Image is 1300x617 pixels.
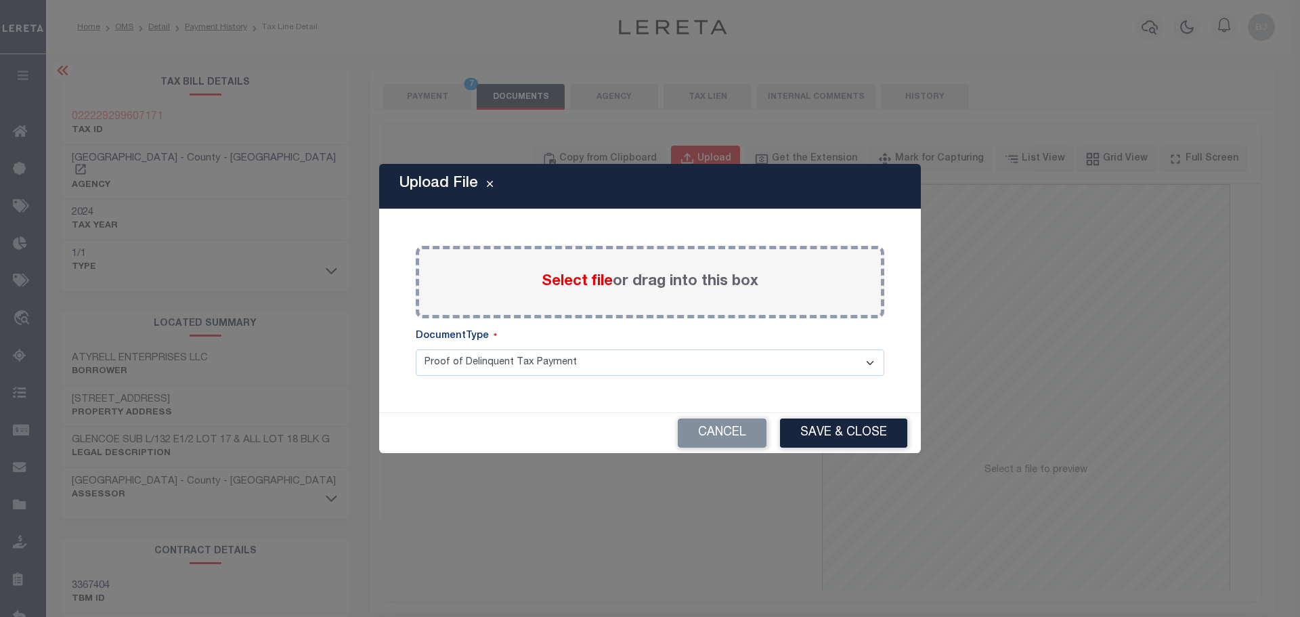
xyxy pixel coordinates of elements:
[542,274,613,289] span: Select file
[678,419,766,448] button: Cancel
[478,178,502,194] button: Close
[399,175,478,192] h5: Upload File
[416,329,497,344] label: DocumentType
[542,271,758,293] label: or drag into this box
[780,419,907,448] button: Save & Close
